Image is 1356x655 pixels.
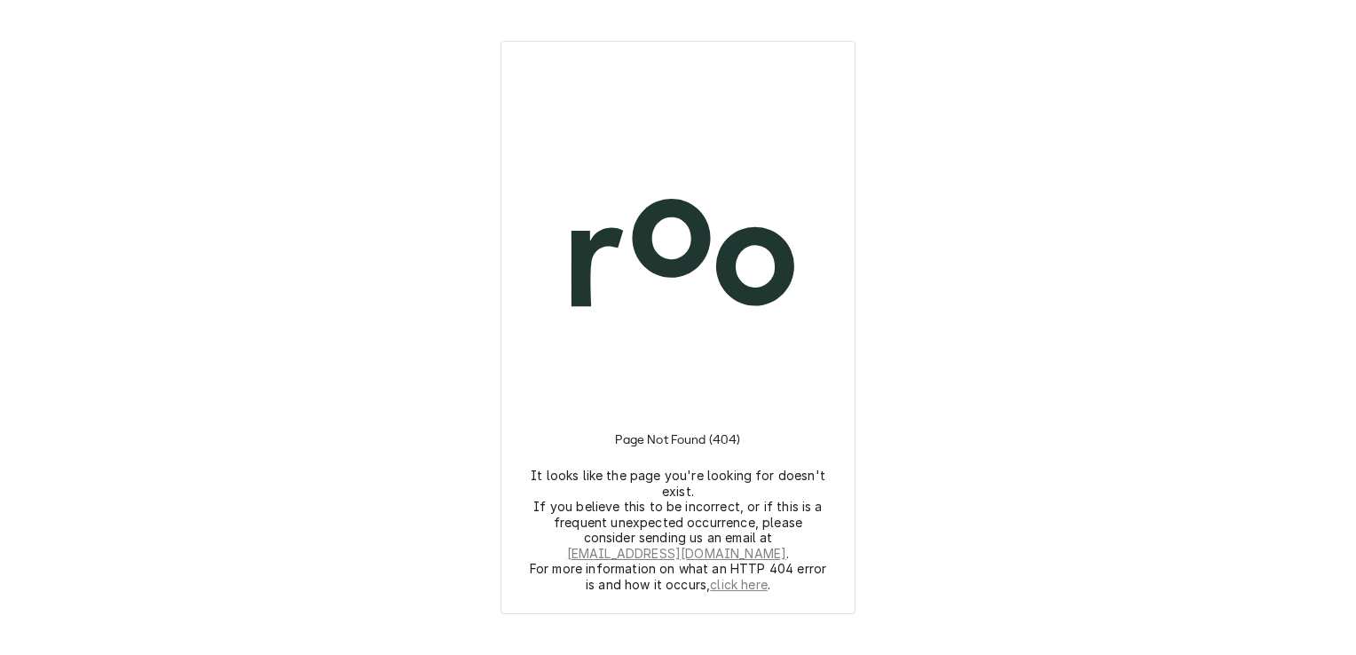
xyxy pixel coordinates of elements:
[529,468,827,499] p: It looks like the page you're looking for doesn't exist.
[523,63,833,592] div: Logo and Instructions Container
[710,577,768,593] a: click here
[529,561,827,592] p: For more information on what an HTTP 404 error is and how it occurs, .
[523,100,833,411] img: Logo
[567,546,786,562] a: [EMAIL_ADDRESS][DOMAIN_NAME]
[523,411,833,592] div: Instructions
[615,411,740,468] h3: Page Not Found (404)
[529,499,827,561] p: If you believe this to be incorrect, or if this is a frequent unexpected occurrence, please consi...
